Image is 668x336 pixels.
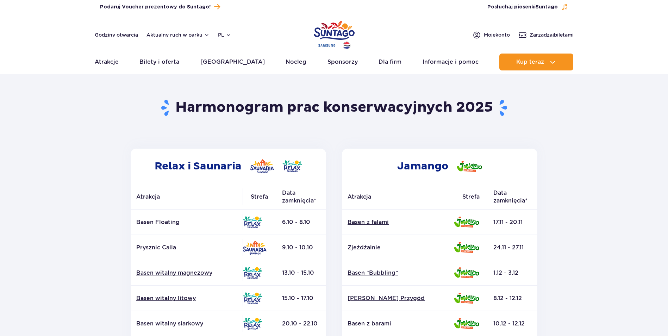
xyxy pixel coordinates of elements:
[473,31,510,39] a: Mojekonto
[139,54,179,70] a: Bilety i oferta
[250,159,274,173] img: Saunaria
[243,267,262,279] img: Relax
[348,320,448,328] a: Basen z barami
[286,54,306,70] a: Nocleg
[348,218,448,226] a: Basen z falami
[488,286,537,311] td: 8.12 - 12.12
[488,235,537,260] td: 24.11 - 27.11
[218,31,231,38] button: pl
[128,99,540,117] h1: Harmonogram prac konserwacyjnych 2025
[100,2,220,12] a: Podaruj Voucher prezentowy do Suntago!
[314,18,355,50] a: Park of Poland
[348,294,448,302] a: [PERSON_NAME] Przygód
[423,54,479,70] a: Informacje i pomoc
[454,267,479,278] img: Jamango
[454,184,488,210] th: Strefa
[487,4,558,11] span: Posłuchaj piosenki
[136,320,237,328] a: Basen witalny siarkowy
[487,4,568,11] button: Posłuchaj piosenkiSuntago
[536,5,558,10] span: Suntago
[518,31,574,39] a: Zarządzajbiletami
[327,54,358,70] a: Sponsorzy
[131,184,243,210] th: Atrakcja
[95,31,138,38] a: Godziny otwarcia
[530,31,574,38] span: Zarządzaj biletami
[136,294,237,302] a: Basen witalny litowy
[454,242,479,253] img: Jamango
[342,184,454,210] th: Atrakcja
[276,286,326,311] td: 15.10 - 17.10
[146,32,210,38] button: Aktualny ruch w parku
[516,59,544,65] span: Kup teraz
[131,149,326,184] h2: Relax i Saunaria
[379,54,401,70] a: Dla firm
[454,217,479,228] img: Jamango
[454,318,479,329] img: Jamango
[243,216,262,228] img: Relax
[499,54,573,70] button: Kup teraz
[136,244,237,251] a: Prysznic Calla
[243,241,267,255] img: Saunaria
[488,184,537,210] th: Data zamknięcia*
[454,293,479,304] img: Jamango
[243,292,262,304] img: Relax
[276,210,326,235] td: 6.10 - 8.10
[488,210,537,235] td: 17.11 - 20.11
[243,184,276,210] th: Strefa
[95,54,119,70] a: Atrakcje
[100,4,211,11] span: Podaruj Voucher prezentowy do Suntago!
[348,244,448,251] a: Zjeżdżalnie
[276,260,326,286] td: 13.10 - 15.10
[484,31,510,38] span: Moje konto
[282,160,302,172] img: Relax
[136,269,237,277] a: Basen witalny magnezowy
[136,218,237,226] p: Basen Floating
[348,269,448,277] a: Basen “Bubbling”
[457,161,482,172] img: Jamango
[276,184,326,210] th: Data zamknięcia*
[276,235,326,260] td: 9.10 - 10.10
[243,318,262,330] img: Relax
[342,149,537,184] h2: Jamango
[488,260,537,286] td: 1.12 - 3.12
[200,54,265,70] a: [GEOGRAPHIC_DATA]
